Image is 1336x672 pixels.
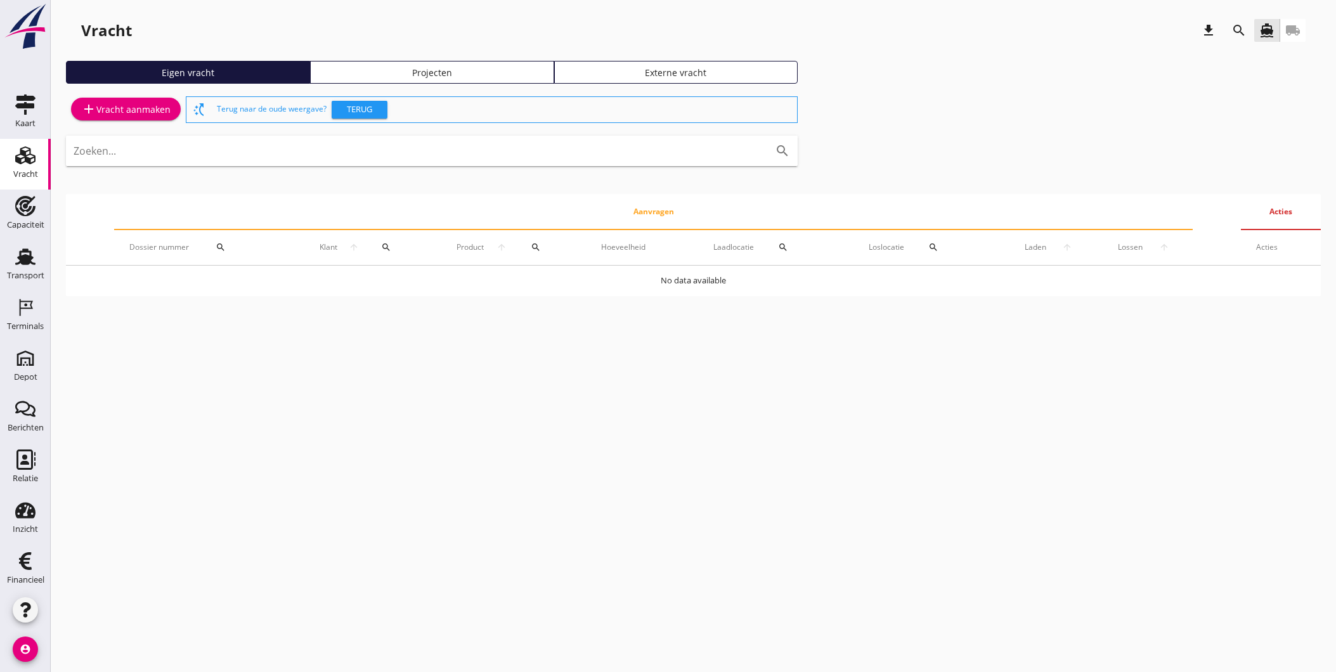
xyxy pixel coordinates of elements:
[1017,242,1054,253] span: Laden
[7,576,44,584] div: Financieel
[14,373,37,381] div: Depot
[450,242,490,253] span: Product
[554,61,798,84] a: Externe vracht
[13,636,38,662] i: account_circle
[316,66,548,79] div: Projecten
[72,66,304,79] div: Eigen vracht
[7,221,44,229] div: Capaciteit
[81,101,96,117] i: add
[81,20,132,41] div: Vracht
[778,242,788,252] i: search
[531,242,541,252] i: search
[1201,23,1216,38] i: download
[332,101,387,119] button: Terug
[928,242,938,252] i: search
[7,271,44,280] div: Transport
[381,242,391,252] i: search
[775,143,790,158] i: search
[1054,242,1079,252] i: arrow_upward
[129,232,283,262] div: Dossier nummer
[8,423,44,432] div: Berichten
[314,242,343,253] span: Klant
[343,242,365,252] i: arrow_upward
[601,242,683,253] div: Hoeveelheid
[713,232,839,262] div: Laadlocatie
[1259,23,1274,38] i: directions_boat
[66,266,1321,296] td: No data available
[310,61,554,84] a: Projecten
[1151,242,1177,252] i: arrow_upward
[216,242,226,252] i: search
[490,242,513,252] i: arrow_upward
[191,102,207,117] i: switch_access_shortcut
[1231,23,1247,38] i: search
[74,141,755,161] input: Zoeken...
[114,194,1193,229] th: Aanvragen
[1241,194,1321,229] th: Acties
[13,170,38,178] div: Vracht
[337,103,382,116] div: Terug
[15,119,36,127] div: Kaart
[81,101,171,117] div: Vracht aanmaken
[1110,242,1151,253] span: Lossen
[71,98,181,120] a: Vracht aanmaken
[560,66,793,79] div: Externe vracht
[1256,242,1306,253] div: Acties
[7,322,44,330] div: Terminals
[13,474,38,482] div: Relatie
[1285,23,1300,38] i: local_shipping
[66,61,310,84] a: Eigen vracht
[217,97,792,122] div: Terug naar de oude weergave?
[13,525,38,533] div: Inzicht
[3,3,48,50] img: logo-small.a267ee39.svg
[869,232,987,262] div: Loslocatie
